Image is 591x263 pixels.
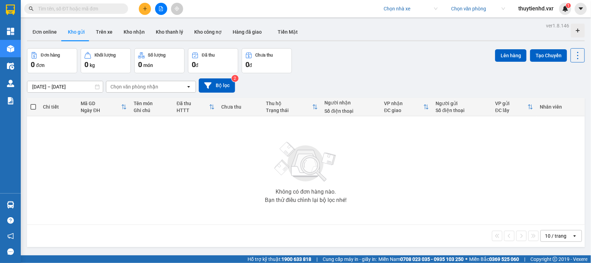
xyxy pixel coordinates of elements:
span: 0 [245,60,249,69]
span: plus [143,6,147,11]
div: Số điện thoại [325,108,377,114]
div: Khối lượng [95,53,116,58]
span: question-circle [7,217,14,224]
span: thuytienhd.vxr [513,4,559,13]
img: warehouse-icon [7,62,14,70]
div: Đã thu [177,101,209,106]
button: Kho nhận [118,24,150,40]
div: Thu hộ [266,101,312,106]
button: aim [171,3,183,15]
div: Trạng thái [266,108,312,113]
button: Đơn online [27,24,62,40]
th: Toggle SortBy [77,98,130,116]
div: Chưa thu [256,53,273,58]
img: dashboard-icon [7,28,14,35]
div: Đơn hàng [41,53,60,58]
span: đơn [36,62,45,68]
div: Tạo kho hàng mới [571,24,585,37]
div: VP gửi [495,101,528,106]
div: Đã thu [202,53,215,58]
div: Chưa thu [222,104,259,110]
button: Kho công nợ [189,24,227,40]
button: Kho gửi [62,24,90,40]
span: 0 [31,60,35,69]
span: file-add [159,6,163,11]
span: Miền Nam [378,255,464,263]
button: plus [139,3,151,15]
input: Tìm tên, số ĐT hoặc mã đơn [38,5,120,12]
th: Toggle SortBy [263,98,321,116]
span: món [143,62,153,68]
strong: 0369 525 060 [489,256,519,262]
span: đ [196,62,198,68]
span: 0 [192,60,196,69]
div: HTTT [177,108,209,113]
span: | [524,255,525,263]
span: 1 [567,3,570,8]
div: Tên món [134,101,170,106]
button: Bộ lọc [199,78,235,93]
button: Đơn hàng0đơn [27,48,77,73]
th: Toggle SortBy [173,98,218,116]
span: 0 [138,60,142,69]
strong: 1900 633 818 [281,256,311,262]
img: svg+xml;base64,PHN2ZyBjbGFzcz0ibGlzdC1wbHVnX19zdmciIHhtbG5zPSJodHRwOi8vd3d3LnczLm9yZy8yMDAwL3N2Zy... [271,138,340,186]
svg: open [186,84,191,90]
span: Tiền Mặt [278,29,298,35]
span: message [7,248,14,255]
input: Select a date range. [27,81,103,92]
div: ĐC giao [384,108,423,113]
svg: open [572,233,577,239]
span: ⚪️ [465,258,467,261]
sup: 2 [232,75,239,82]
div: Người gửi [436,101,489,106]
button: Đã thu0đ [188,48,238,73]
button: file-add [155,3,167,15]
img: solution-icon [7,97,14,104]
div: Chi tiết [43,104,74,110]
div: Mã GD [81,101,121,106]
div: Ghi chú [134,108,170,113]
div: Không có đơn hàng nào. [276,189,336,195]
span: aim [174,6,179,11]
sup: 1 [566,3,571,8]
img: icon-new-feature [562,6,568,12]
img: logo-vxr [6,5,15,15]
span: kg [90,62,95,68]
div: Ngày ĐH [81,108,121,113]
button: Lên hàng [495,49,527,62]
div: Người nhận [325,100,377,105]
button: Hàng đã giao [227,24,267,40]
span: search [29,6,34,11]
span: notification [7,233,14,239]
span: | [316,255,317,263]
div: Số lượng [148,53,166,58]
span: Cung cấp máy in - giấy in: [323,255,377,263]
button: caret-down [575,3,587,15]
button: Khối lượng0kg [81,48,131,73]
div: Chọn văn phòng nhận [110,83,158,90]
div: ver 1.8.146 [546,22,569,29]
div: Bạn thử điều chỉnh lại bộ lọc nhé! [265,197,347,203]
div: Nhân viên [540,104,581,110]
div: VP nhận [384,101,423,106]
button: Tạo Chuyến [530,49,567,62]
span: Miền Bắc [469,255,519,263]
div: 10 / trang [545,232,566,239]
span: 0 [84,60,88,69]
span: caret-down [578,6,584,12]
button: Trên xe [90,24,118,40]
img: warehouse-icon [7,45,14,52]
img: warehouse-icon [7,80,14,87]
div: ĐC lấy [495,108,528,113]
div: Số điện thoại [436,108,489,113]
button: Chưa thu0đ [242,48,292,73]
span: copyright [553,257,557,262]
strong: 0708 023 035 - 0935 103 250 [400,256,464,262]
button: Kho thanh lý [150,24,189,40]
img: warehouse-icon [7,201,14,209]
span: Hỗ trợ kỹ thuật: [248,255,311,263]
span: đ [249,62,252,68]
button: Số lượng0món [134,48,185,73]
th: Toggle SortBy [492,98,537,116]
